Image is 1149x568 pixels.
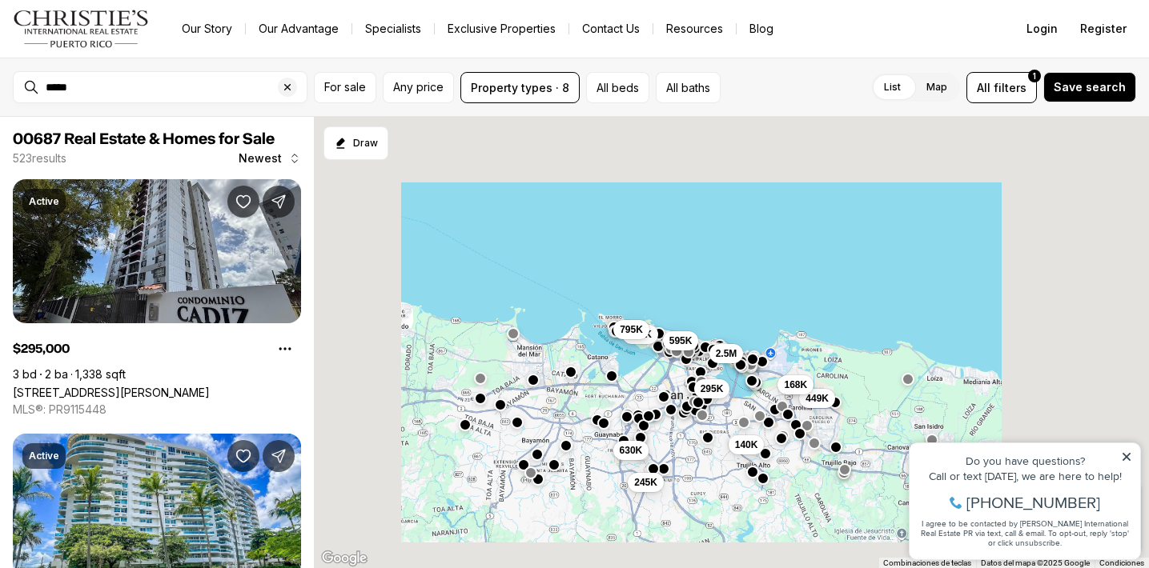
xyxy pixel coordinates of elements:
[1054,81,1126,94] span: Save search
[693,379,729,398] button: 295K
[13,386,210,399] a: 253 253 CALLE CHILE CONDO CADIZ #9D, SAN JUAN PR, 00917
[323,126,388,160] button: Start drawing
[29,450,59,462] p: Active
[734,438,757,451] span: 140K
[613,319,649,338] button: 795K
[569,18,653,40] button: Contact Us
[246,18,352,40] a: Our Advantage
[715,346,737,359] span: 2.5M
[871,73,914,102] label: List
[806,391,829,404] span: 449K
[66,75,199,91] span: [PHONE_NUMBER]
[435,18,568,40] a: Exclusive Properties
[20,98,228,129] span: I agree to be contacted by [PERSON_NAME] International Real Estate PR via text, call & email. To ...
[13,131,275,147] span: 00687 Real Estate & Homes for Sale
[1071,13,1136,45] button: Register
[263,186,295,218] button: Share Property
[263,440,295,472] button: Share Property
[1043,72,1136,102] button: Save search
[669,334,692,346] span: 595K
[628,472,664,491] button: 245K
[737,18,786,40] a: Blog
[352,18,434,40] a: Specialists
[460,72,580,103] button: Property types · 8
[229,142,311,174] button: Newest
[966,72,1037,103] button: Allfilters1
[662,330,698,350] button: 595K
[169,18,245,40] a: Our Story
[17,51,231,62] div: Call or text [DATE], we are here to help!
[1033,70,1036,82] span: 1
[634,475,657,488] span: 245K
[700,382,723,395] span: 295K
[227,440,259,472] button: Save Property: 550 AVENIDA CONSTITUCION #1210
[914,73,960,102] label: Map
[269,333,301,365] button: Property options
[629,327,652,340] span: 895K
[777,374,814,394] button: 168K
[13,10,150,48] img: logo
[1026,22,1058,35] span: Login
[613,440,649,459] button: 630K
[728,435,764,454] button: 140K
[622,324,658,343] button: 895K
[393,81,444,94] span: Any price
[239,152,282,165] span: Newest
[13,152,66,165] p: 523 results
[994,79,1026,96] span: filters
[17,36,231,47] div: Do you have questions?
[1080,22,1127,35] span: Register
[227,186,259,218] button: Save Property: 253 253 CALLE CHILE CONDO CADIZ #9D
[29,195,59,208] p: Active
[653,18,736,40] a: Resources
[656,72,721,103] button: All baths
[1017,13,1067,45] button: Login
[619,443,642,456] span: 630K
[620,322,643,335] span: 795K
[784,378,807,390] span: 168K
[709,343,743,362] button: 2.5M
[324,81,366,94] span: For sale
[278,72,307,102] button: Clear search input
[586,72,649,103] button: All beds
[977,79,990,96] span: All
[799,388,835,407] button: 449K
[314,72,376,103] button: For sale
[383,72,454,103] button: Any price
